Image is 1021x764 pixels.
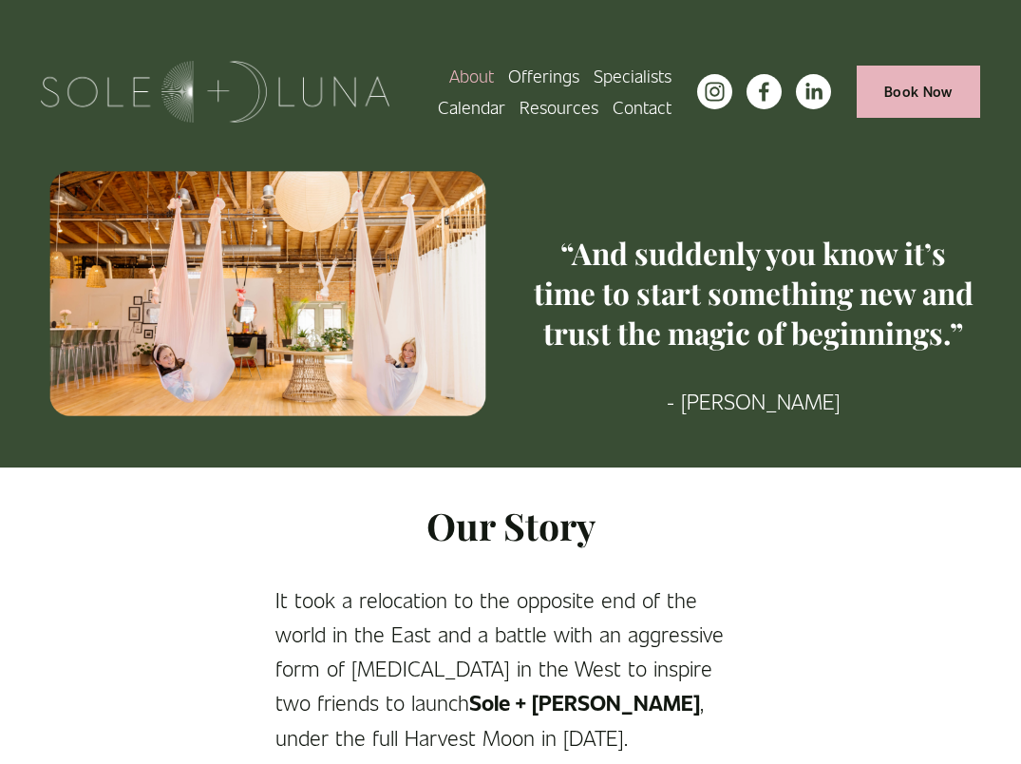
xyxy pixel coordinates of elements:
a: folder dropdown [508,60,579,91]
a: Calendar [438,91,505,123]
a: LinkedIn [796,74,831,109]
a: Specialists [594,60,671,91]
a: Book Now [857,66,980,118]
strong: Sole + [PERSON_NAME] [469,688,700,716]
a: folder dropdown [520,91,598,123]
p: It took a relocation to the opposite end of the world in the East and a battle with an aggressive... [275,583,746,754]
a: Contact [613,91,671,123]
a: About [449,60,494,91]
span: Resources [520,93,598,122]
span: Offerings [508,62,579,90]
a: instagram-unauth [697,74,732,109]
h3: “And suddenly you know it’s time to start something new and trust the magic of beginnings.” [527,234,981,353]
img: Sole + Luna [41,61,389,123]
h2: Our Story [275,502,746,550]
a: facebook-unauth [747,74,782,109]
p: - [PERSON_NAME] [527,384,981,418]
